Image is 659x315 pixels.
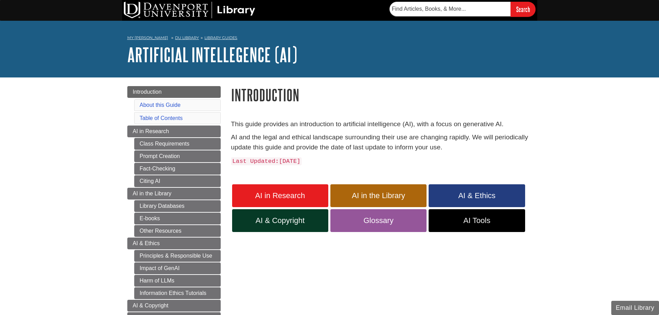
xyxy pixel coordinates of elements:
button: Email Library [611,301,659,315]
a: Principles & Responsible Use [134,250,221,262]
a: DU Library [175,35,199,40]
a: AI & Copyright [127,300,221,312]
p: AI and the legal and ethical landscape surrounding their use are changing rapidly. We will period... [231,132,532,152]
span: AI in the Library [336,191,421,200]
h1: Introduction [231,86,532,104]
strong: : [275,158,279,165]
a: AI in Research [232,184,328,207]
span: AI in Research [237,191,323,200]
a: My [PERSON_NAME] [127,35,168,41]
a: AI & Copyright [232,209,328,232]
nav: breadcrumb [127,33,532,44]
a: Other Resources [134,225,221,237]
a: Information Ethics Tutorials [134,287,221,299]
a: Class Requirements [134,138,221,150]
a: Prompt Creation [134,150,221,162]
a: Harm of LLMs [134,275,221,287]
a: Introduction [127,86,221,98]
a: AI in Research [127,126,221,137]
a: AI in the Library [330,184,427,207]
span: Introduction [133,89,162,95]
a: About this Guide [140,102,181,108]
a: Artificial Intellegence (AI) [127,44,297,65]
span: AI in Research [133,128,169,134]
img: DU Library [124,2,255,18]
a: Impact of GenAI [134,262,221,274]
a: AI in the Library [127,188,221,200]
a: AI & Ethics [429,184,525,207]
a: Library Databases [134,200,221,212]
span: AI Tools [434,216,520,225]
a: Library Guides [204,35,237,40]
code: Last Updated [DATE] [231,157,302,165]
span: AI in the Library [133,191,172,196]
a: Table of Contents [140,115,183,121]
span: AI & Copyright [133,303,168,308]
span: AI & Ethics [133,240,160,246]
input: Find Articles, Books, & More... [390,2,511,16]
span: AI & Copyright [237,216,323,225]
a: Glossary [330,209,427,232]
form: Searches DU Library's articles, books, and more [390,2,536,17]
a: AI Tools [429,209,525,232]
a: Fact-Checking [134,163,221,175]
a: Citing AI [134,175,221,187]
a: AI & Ethics [127,238,221,249]
input: Search [511,2,536,17]
a: E-books [134,213,221,224]
p: This guide provides an introduction to artificial intelligence (AI), with a focus on generative AI. [231,119,532,129]
span: Glossary [336,216,421,225]
span: AI & Ethics [434,191,520,200]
